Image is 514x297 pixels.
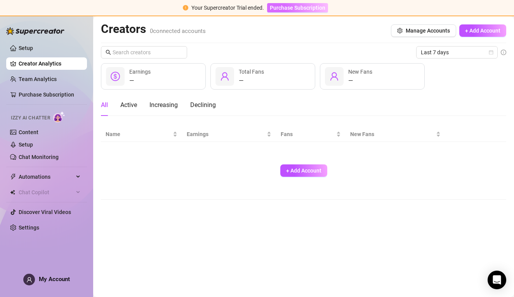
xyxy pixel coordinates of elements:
a: Team Analytics [19,76,57,82]
th: Name [101,127,182,142]
div: Declining [190,100,216,110]
span: user [330,72,339,81]
img: Chat Copilot [10,190,15,195]
div: Active [120,100,137,110]
div: All [101,100,108,110]
span: Purchase Subscription [270,5,325,11]
span: Your Supercreator Trial ended. [191,5,264,11]
button: Manage Accounts [391,24,456,37]
span: Total Fans [239,69,264,75]
div: — [348,76,372,85]
span: Automations [19,171,74,183]
span: My Account [39,276,70,283]
span: user [220,72,229,81]
span: calendar [489,50,493,55]
span: + Add Account [465,28,500,34]
span: thunderbolt [10,174,16,180]
span: Manage Accounts [406,28,450,34]
a: Content [19,129,38,135]
span: + Add Account [286,167,321,174]
img: AI Chatter [53,111,65,123]
div: Increasing [149,100,178,110]
a: Purchase Subscription [267,5,328,11]
a: Purchase Subscription [19,92,74,98]
span: Name [106,130,171,138]
span: 0 connected accounts [150,28,206,35]
span: info-circle [501,50,506,55]
span: user [26,277,32,283]
div: Open Intercom Messenger [488,271,506,289]
input: Search creators [113,48,176,57]
span: dollar-circle [111,72,120,81]
a: Creator Analytics [19,57,81,70]
span: exclamation-circle [183,5,188,10]
span: Last 7 days [421,47,493,58]
span: Izzy AI Chatter [11,114,50,122]
img: logo-BBDzfeDw.svg [6,27,64,35]
th: Fans [276,127,346,142]
span: New Fans [348,69,372,75]
div: — [129,76,151,85]
span: Earnings [129,69,151,75]
span: Chat Copilot [19,186,74,199]
button: + Add Account [459,24,506,37]
a: Settings [19,224,39,231]
button: Purchase Subscription [267,3,328,12]
a: Setup [19,45,33,51]
span: search [106,50,111,55]
h2: Creators [101,22,206,36]
div: — [239,76,264,85]
button: + Add Account [280,164,327,177]
a: Setup [19,142,33,148]
a: Chat Monitoring [19,154,59,160]
th: New Fans [346,127,445,142]
span: New Fans [350,130,434,138]
a: Discover Viral Videos [19,209,71,215]
span: Earnings [187,130,265,138]
span: setting [397,28,403,33]
span: Fans [281,130,335,138]
th: Earnings [182,127,276,142]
